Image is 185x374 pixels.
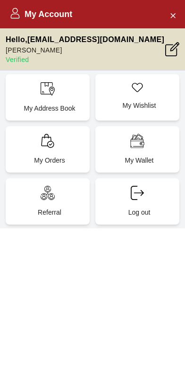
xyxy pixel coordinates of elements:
[6,34,164,45] p: Hello , [EMAIL_ADDRESS][DOMAIN_NAME]
[103,101,176,110] p: My Wishlist
[103,156,176,165] p: My Wallet
[13,208,86,217] p: Referral
[9,8,72,21] h2: My Account
[103,208,176,217] p: Log out
[6,55,164,64] p: Verified
[13,104,86,113] p: My Address Book
[165,8,180,23] button: Close Account
[6,45,164,55] p: [PERSON_NAME]
[13,156,86,165] p: My Orders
